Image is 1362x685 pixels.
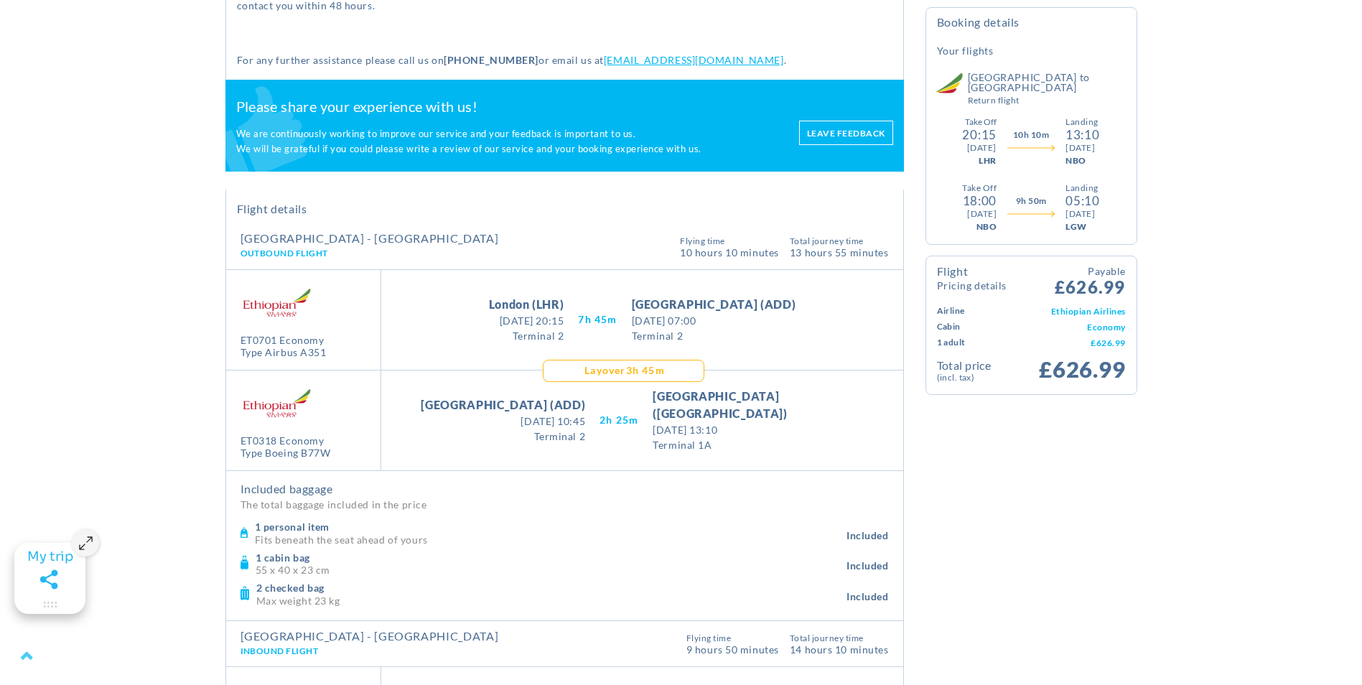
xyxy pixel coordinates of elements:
[1065,195,1099,208] div: 05:10
[686,634,779,643] span: Flying Time
[241,381,312,423] img: ET.png
[790,237,889,246] span: Total Journey Time
[241,335,327,347] div: ET0701 Economy
[632,328,796,343] span: Terminal 2
[937,319,990,335] td: Cabin
[846,588,888,605] span: Included
[846,527,888,544] span: Included
[799,121,893,145] a: Leave feedback
[1065,129,1099,141] div: 13:10
[979,154,996,167] div: LHR
[255,533,847,544] p: Fits beneath the seat ahead of yours
[962,182,997,195] div: Take Off
[968,96,1126,105] small: Return Flight
[578,311,617,328] span: 7H 45M
[241,496,889,513] p: The total baggage included in the price
[1065,220,1099,233] div: LGW
[632,313,796,328] span: [DATE] 07:00
[604,54,784,66] a: [EMAIL_ADDRESS][DOMAIN_NAME]
[937,281,1007,291] small: Pricing Details
[600,411,638,429] span: 2H 25M
[968,73,1126,105] h5: [GEOGRAPHIC_DATA] to [GEOGRAPHIC_DATA]
[489,296,564,313] span: London (LHR)
[937,44,994,58] h5: Your Flights
[421,396,585,414] span: [GEOGRAPHIC_DATA] (ADD)
[489,328,564,343] span: Terminal 2
[962,129,996,141] div: 20:15
[937,266,1007,291] h4: Flight
[241,281,312,322] img: ET.png
[256,595,847,605] p: Max weight 23 kg
[935,73,964,94] img: Ethiopian Airlines
[236,126,785,157] p: We are continuously working to improve our service and your feedback is important to us. We will ...
[632,296,796,313] span: [GEOGRAPHIC_DATA] (ADD)
[937,335,990,350] td: 1 Adult
[937,371,1032,383] small: (Incl. Tax)
[444,54,538,66] strong: [PHONE_NUMBER]
[581,362,665,380] div: 3H 45M
[846,557,888,574] span: Included
[1055,264,1125,296] span: £626.99
[241,233,499,244] h4: [GEOGRAPHIC_DATA] - [GEOGRAPHIC_DATA]
[790,643,889,655] span: 14 hours 10 Minutes
[686,643,779,655] span: 9 Hours 50 Minutes
[653,422,863,437] span: [DATE] 13:10
[937,358,1032,383] td: Total Price
[937,303,990,319] td: Airline
[790,246,889,258] span: 13 hours 55 Minutes
[241,447,331,460] div: Type Boeing B77W
[241,482,889,496] h4: Included baggage
[237,52,892,68] p: For any further assistance please call us on or email us at .
[241,630,499,642] h4: [GEOGRAPHIC_DATA] - [GEOGRAPHIC_DATA]
[680,246,779,258] span: 10 Hours 10 Minutes
[256,564,847,574] p: 55 x 40 x 23 cm
[489,313,564,328] span: [DATE] 20:15
[963,195,997,208] div: 18:00
[241,347,327,359] div: Type Airbus A351
[256,551,847,564] h4: 1 cabin bag
[1065,182,1099,195] div: Landing
[1055,264,1125,279] small: Payable
[653,388,863,422] span: [GEOGRAPHIC_DATA] ([GEOGRAPHIC_DATA])
[421,414,585,429] span: [DATE] 10:45
[1016,195,1047,208] span: 9h 50m
[421,429,585,444] span: Terminal 2
[1065,116,1099,129] div: Landing
[967,141,997,154] div: [DATE]
[937,15,1126,40] h4: Booking Details
[989,303,1125,319] td: Ethiopian Airlines
[237,202,892,216] h2: Flight Details
[1039,355,1125,383] span: £626.99
[1013,129,1049,141] span: 10h 10m
[790,634,889,643] span: Total Journey Time
[241,646,319,656] span: Inbound Flight
[1065,154,1099,167] div: NBO
[965,116,997,129] div: Take Off
[680,237,779,246] span: Flying Time
[989,319,1125,335] td: Economy
[241,435,331,447] div: ET0318 Economy
[256,582,847,595] h4: 2 checked bag
[584,362,625,379] span: Layover
[241,248,328,258] span: Outbound Flight
[989,335,1125,350] td: £626.99
[1065,141,1099,154] div: [DATE]
[255,521,847,533] h4: 1 personal item
[1065,208,1099,220] div: [DATE]
[14,543,85,614] gamitee-floater-minimize-handle: Maximize
[976,220,997,233] div: NBO
[236,98,785,116] h2: Please share your experience with us!
[967,208,997,220] div: [DATE]
[653,437,863,452] span: Terminal 1A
